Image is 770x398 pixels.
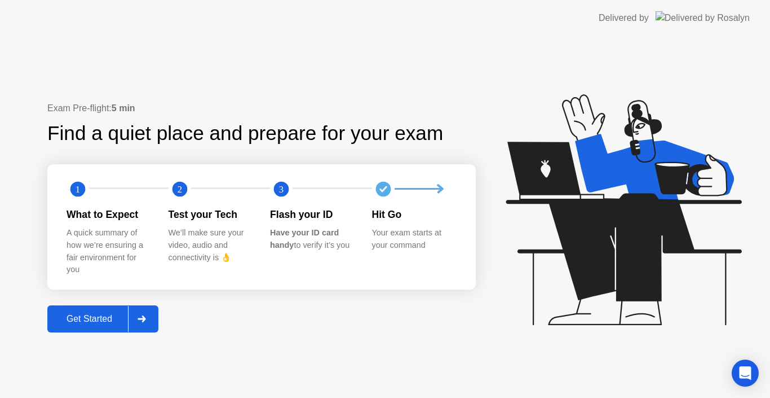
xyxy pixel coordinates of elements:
div: Get Started [51,314,128,324]
div: Delivered by [599,11,649,25]
div: Flash your ID [270,207,354,222]
div: We’ll make sure your video, audio and connectivity is 👌 [169,227,253,264]
div: A quick summary of how we’re ensuring a fair environment for you [67,227,151,275]
div: Exam Pre-flight: [47,102,476,115]
img: Delivered by Rosalyn [656,11,750,24]
text: 2 [177,184,182,195]
div: Test your Tech [169,207,253,222]
div: Open Intercom Messenger [732,360,759,387]
div: Your exam starts at your command [372,227,456,251]
text: 3 [279,184,284,195]
text: 1 [76,184,80,195]
div: Hit Go [372,207,456,222]
div: Find a quiet place and prepare for your exam [47,119,445,148]
b: 5 min [112,103,135,113]
b: Have your ID card handy [270,228,339,250]
div: What to Expect [67,207,151,222]
button: Get Started [47,305,158,333]
div: to verify it’s you [270,227,354,251]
